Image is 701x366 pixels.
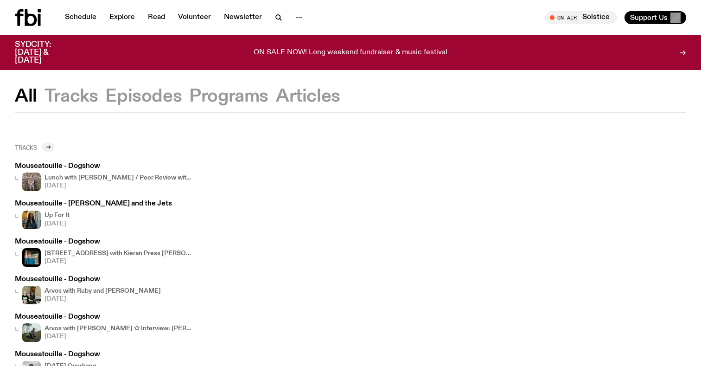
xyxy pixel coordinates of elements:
[45,250,193,257] h4: [STREET_ADDRESS] with Kieran Press [PERSON_NAME]
[45,175,193,181] h4: Lunch with [PERSON_NAME] / Peer Review with [PERSON_NAME]
[15,142,55,152] a: Tracks
[254,49,447,57] p: ON SALE NOW! Long weekend fundraiser & music festival
[45,258,193,264] span: [DATE]
[15,88,37,105] button: All
[142,11,171,24] a: Read
[45,296,161,302] span: [DATE]
[15,200,172,229] a: Mouseatouille - [PERSON_NAME] and the JetsIfy - a Brown Skin girl with black braided twists, look...
[45,88,98,105] button: Tracks
[105,88,182,105] button: Episodes
[15,238,193,267] a: Mouseatouille - Dogshow[STREET_ADDRESS] with Kieran Press [PERSON_NAME][DATE]
[15,41,74,64] h3: SYDCITY: [DATE] & [DATE]
[15,276,161,283] h3: Mouseatouille - Dogshow
[22,211,41,229] img: Ify - a Brown Skin girl with black braided twists, looking up to the side with her tongue stickin...
[45,288,161,294] h4: Arvos with Ruby and [PERSON_NAME]
[45,183,193,189] span: [DATE]
[45,334,193,340] span: [DATE]
[45,212,70,218] h4: Up For It
[15,238,193,245] h3: Mouseatouille - Dogshow
[45,221,70,227] span: [DATE]
[625,11,686,24] button: Support Us
[15,314,193,321] h3: Mouseatouille - Dogshow
[45,326,193,332] h4: Arvos with [PERSON_NAME] ✩ Interview: [PERSON_NAME]
[59,11,102,24] a: Schedule
[15,351,100,358] h3: Mouseatouille - Dogshow
[104,11,140,24] a: Explore
[15,200,172,207] h3: Mouseatouille - [PERSON_NAME] and the Jets
[15,163,193,170] h3: Mouseatouille - Dogshow
[15,163,193,191] a: Mouseatouille - DogshowLunch with [PERSON_NAME] / Peer Review with [PERSON_NAME][DATE]
[172,11,217,24] a: Volunteer
[189,88,268,105] button: Programs
[15,276,161,304] a: Mouseatouille - DogshowRuby wears a Collarbones t shirt and pretends to play the DJ decks, Al sin...
[545,11,617,24] button: On AirSolstice
[630,13,668,22] span: Support Us
[22,323,41,342] img: Rich Brian sits on playground equipment pensively, feeling ethereal in a misty setting
[15,144,37,151] h2: Tracks
[276,88,340,105] button: Articles
[218,11,268,24] a: Newsletter
[22,286,41,304] img: Ruby wears a Collarbones t shirt and pretends to play the DJ decks, Al sings into a pringles can....
[15,314,193,342] a: Mouseatouille - DogshowRich Brian sits on playground equipment pensively, feeling ethereal in a m...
